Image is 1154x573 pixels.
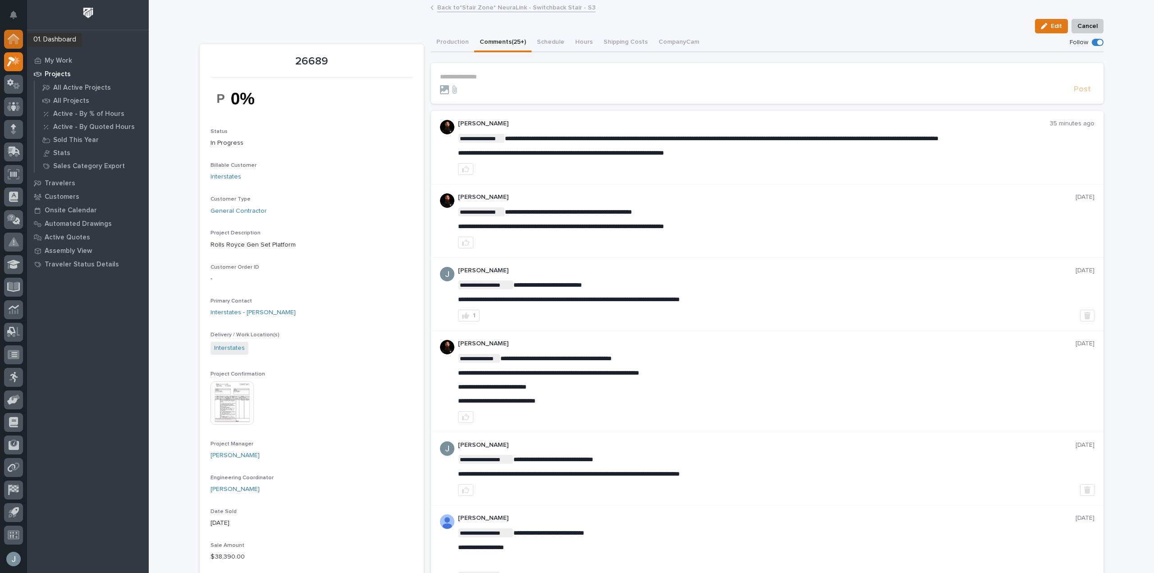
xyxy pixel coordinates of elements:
[53,84,111,92] p: All Active Projects
[440,514,454,529] img: AOh14GhUnP333BqRmXh-vZ-TpYZQaFVsuOFmGre8SRZf2A=s96-c
[214,344,245,353] a: Interstates
[211,332,279,338] span: Delivery / Work Location(s)
[53,97,89,105] p: All Projects
[458,340,1076,348] p: [PERSON_NAME]
[653,33,705,52] button: CompanyCam
[35,94,149,107] a: All Projects
[211,543,244,548] span: Sale Amount
[1074,84,1091,95] span: Post
[45,234,90,242] p: Active Quotes
[27,190,149,203] a: Customers
[27,67,149,81] a: Projects
[474,33,531,52] button: Comments (25+)
[27,203,149,217] a: Onsite Calendar
[211,475,274,481] span: Engineering Coordinator
[437,2,595,12] a: Back to*Stair Zone* NeuraLink - Switchback Stair - S3
[211,274,413,284] p: -
[4,5,23,24] button: Notifications
[1050,120,1094,128] p: 35 minutes ago
[211,172,241,182] a: Interstates
[440,193,454,208] img: zmKUmRVDQjmBLfnAs97p
[211,163,256,168] span: Billable Customer
[458,163,473,175] button: like this post
[1080,484,1094,496] button: Delete post
[211,265,259,270] span: Customer Order ID
[80,5,96,21] img: Workspace Logo
[1072,19,1104,33] button: Cancel
[53,136,99,144] p: Sold This Year
[211,451,260,460] a: [PERSON_NAME]
[53,123,135,131] p: Active - By Quoted Hours
[440,340,454,354] img: zmKUmRVDQjmBLfnAs97p
[1076,193,1094,201] p: [DATE]
[1076,267,1094,275] p: [DATE]
[45,261,119,269] p: Traveler Status Details
[1051,22,1062,30] span: Edit
[211,509,237,514] span: Date Sold
[45,220,112,228] p: Automated Drawings
[27,217,149,230] a: Automated Drawings
[45,247,92,255] p: Assembly View
[458,484,473,496] button: like this post
[211,371,265,377] span: Project Confirmation
[1076,441,1094,449] p: [DATE]
[35,107,149,120] a: Active - By % of Hours
[1076,340,1094,348] p: [DATE]
[1077,21,1098,32] span: Cancel
[53,110,124,118] p: Active - By % of Hours
[35,120,149,133] a: Active - By Quoted Hours
[211,129,228,134] span: Status
[27,176,149,190] a: Travelers
[1080,310,1094,321] button: Delete post
[34,37,79,47] div: 02. Projects
[1070,84,1094,95] button: Post
[211,55,413,68] p: 26689
[35,147,149,159] a: Stats
[211,552,413,562] p: $ 38,390.00
[458,120,1050,128] p: [PERSON_NAME]
[211,308,296,317] a: Interstates - [PERSON_NAME]
[45,57,72,65] p: My Work
[431,33,474,52] button: Production
[211,230,261,236] span: Project Description
[53,149,70,157] p: Stats
[27,244,149,257] a: Assembly View
[211,138,413,148] p: In Progress
[11,11,23,25] div: Notifications
[211,485,260,494] a: [PERSON_NAME]
[211,518,413,528] p: [DATE]
[211,206,267,216] a: General Contractor
[35,160,149,172] a: Sales Category Export
[531,33,570,52] button: Schedule
[1070,39,1088,46] p: Follow
[45,70,71,78] p: Projects
[1035,19,1068,33] button: Edit
[4,550,23,568] button: users-avatar
[35,81,149,94] a: All Active Projects
[45,193,79,201] p: Customers
[211,197,251,202] span: Customer Type
[440,267,454,281] img: ACg8ocIJHU6JEmo4GV-3KL6HuSvSpWhSGqG5DdxF6tKpN6m2=s96-c
[27,257,149,271] a: Traveler Status Details
[458,514,1076,522] p: [PERSON_NAME]
[440,441,454,456] img: ACg8ocIJHU6JEmo4GV-3KL6HuSvSpWhSGqG5DdxF6tKpN6m2=s96-c
[211,83,278,114] img: dJHEA8QW33ftuomu15-jrt3q9ukYSJQC7_LhTsjChy8
[570,33,598,52] button: Hours
[211,240,413,250] p: Rolls Royce Gen Set Platform
[473,312,476,319] div: 1
[45,179,75,188] p: Travelers
[45,206,97,215] p: Onsite Calendar
[458,267,1076,275] p: [PERSON_NAME]
[458,237,473,248] button: like this post
[35,133,149,146] a: Sold This Year
[458,441,1076,449] p: [PERSON_NAME]
[458,310,480,321] button: 1
[440,120,454,134] img: zmKUmRVDQjmBLfnAs97p
[27,54,149,67] a: My Work
[458,193,1076,201] p: [PERSON_NAME]
[1076,514,1094,522] p: [DATE]
[458,411,473,423] button: like this post
[211,298,252,304] span: Primary Contact
[53,162,125,170] p: Sales Category Export
[211,441,253,447] span: Project Manager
